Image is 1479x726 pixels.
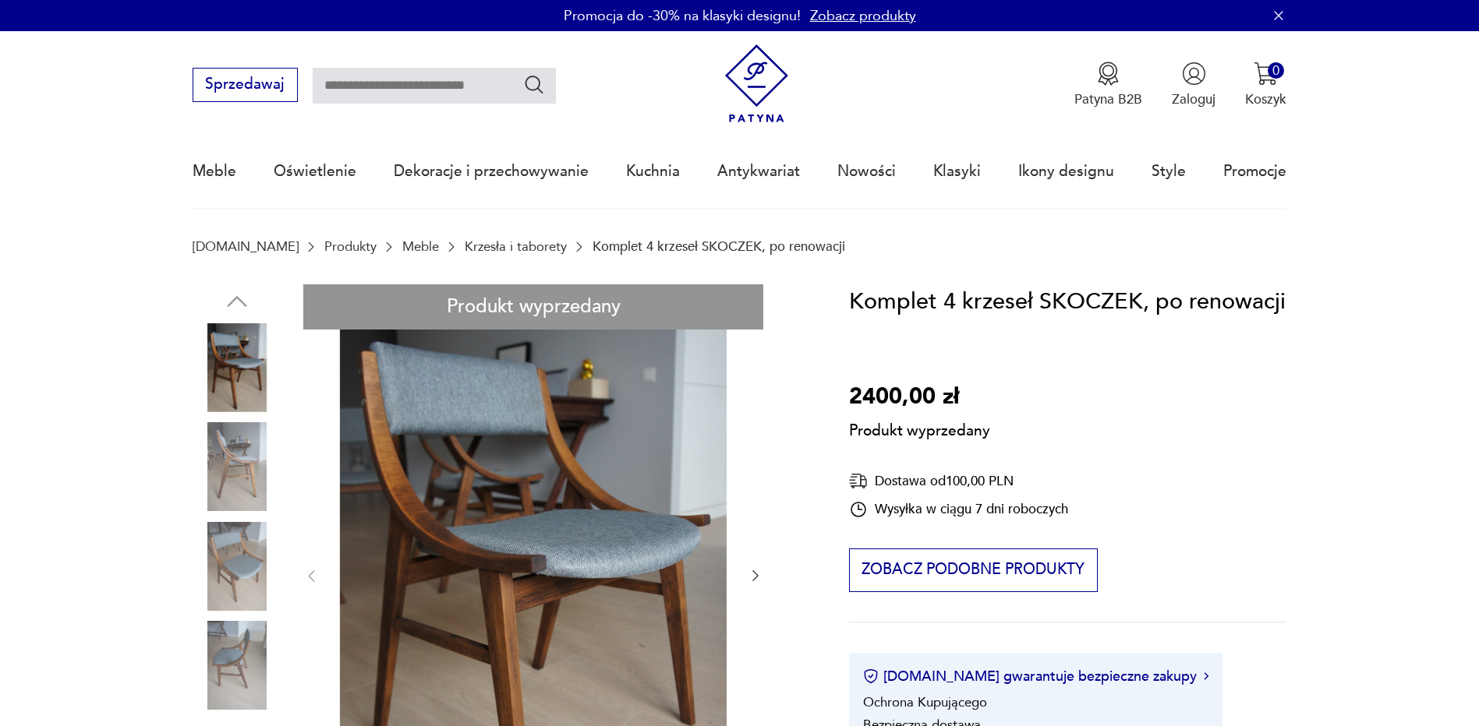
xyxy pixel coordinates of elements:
li: Ochrona Kupującego [863,693,987,711]
p: Patyna B2B [1074,90,1142,108]
img: Ikonka użytkownika [1182,62,1206,86]
button: Zaloguj [1172,62,1215,108]
img: Ikona koszyka [1254,62,1278,86]
img: Patyna - sklep z meblami i dekoracjami vintage [717,44,796,123]
h1: Komplet 4 krzeseł SKOCZEK, po renowacji [849,284,1286,320]
p: Promocja do -30% na klasyki designu! [564,6,801,26]
button: Szukaj [523,73,546,96]
button: Sprzedawaj [193,68,298,102]
a: Klasyki [933,136,981,207]
p: Zaloguj [1172,90,1215,108]
a: Promocje [1223,136,1286,207]
button: Patyna B2B [1074,62,1142,108]
p: Koszyk [1245,90,1286,108]
p: Komplet 4 krzeseł SKOCZEK, po renowacji [593,239,845,254]
a: Zobacz produkty [810,6,916,26]
img: Ikona certyfikatu [863,668,879,684]
a: Ikony designu [1018,136,1114,207]
a: Style [1152,136,1186,207]
p: 2400,00 zł [849,379,990,415]
button: 0Koszyk [1245,62,1286,108]
img: Ikona medalu [1096,62,1120,86]
a: Produkty [324,239,377,254]
div: Wysyłka w ciągu 7 dni roboczych [849,500,1068,519]
a: Meble [193,136,236,207]
a: [DOMAIN_NAME] [193,239,299,254]
a: Krzesła i taborety [465,239,567,254]
a: Ikona medaluPatyna B2B [1074,62,1142,108]
a: Kuchnia [626,136,680,207]
a: Antykwariat [717,136,800,207]
a: Oświetlenie [274,136,356,207]
img: Ikona dostawy [849,471,868,491]
a: Dekoracje i przechowywanie [394,136,589,207]
div: Dostawa od 100,00 PLN [849,471,1068,491]
p: Produkt wyprzedany [849,415,990,442]
div: 0 [1268,62,1284,79]
a: Sprzedawaj [193,79,298,92]
button: Zobacz podobne produkty [849,548,1098,592]
a: Meble [402,239,439,254]
button: [DOMAIN_NAME] gwarantuje bezpieczne zakupy [863,667,1208,686]
img: Ikona strzałki w prawo [1204,672,1208,680]
a: Nowości [837,136,896,207]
